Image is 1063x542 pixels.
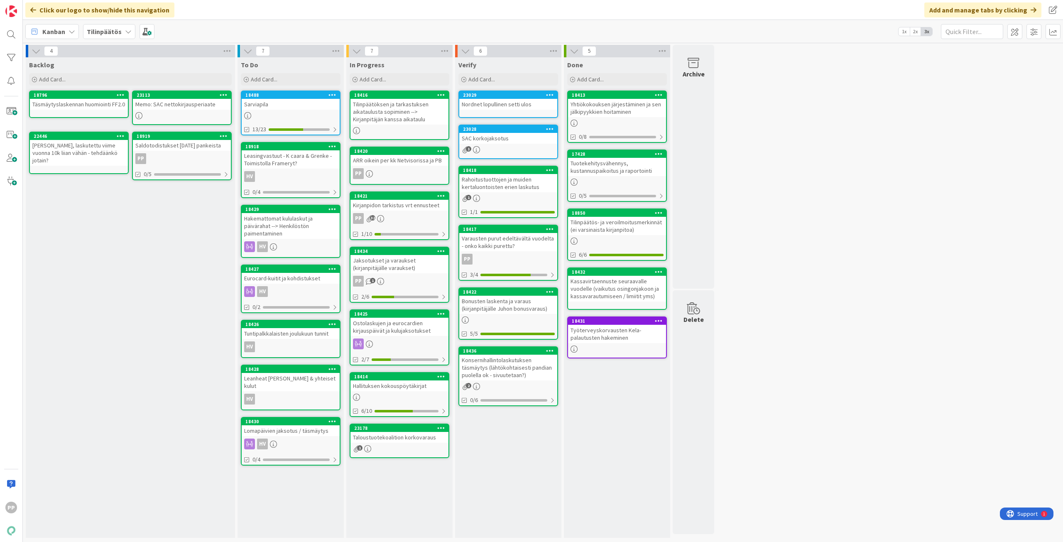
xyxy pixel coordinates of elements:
span: 7 [365,46,379,56]
div: HV [242,439,340,449]
div: Täsmäytyslaskennan huomiointi FF2.0 [30,99,128,110]
div: PP [133,153,231,164]
span: 1 [357,445,362,451]
span: In Progress [350,61,385,69]
div: 18919 [137,133,231,139]
div: 18430 [242,418,340,425]
a: 18434Jaksotukset ja varaukset (kirjanpitäjälle varaukset)PP2/6 [350,247,449,303]
div: Konsernihallintolaskutuksen täsmäytys (lähtökohtaisesti pandian puolella ok - sivuutetaan?) [459,355,557,380]
a: 18431Työterveyskorvausten Kela-palautusten hakeminen [567,316,667,358]
div: Delete [683,314,704,324]
div: 23029 [459,91,557,99]
div: 18850 [572,210,666,216]
a: 23028SAC korkojaksotus [458,125,558,159]
div: 18429 [245,206,340,212]
span: 3/4 [470,270,478,279]
span: To Do [241,61,258,69]
div: HV [242,341,340,352]
a: 18425Ostolaskujen ja eurocardien kirjauspäivät ja kulujaksotukset2/7 [350,309,449,365]
div: 18432Kassavirtaennuste seuraavalle vuodelle (vaikutus osingonjakoon ja kassavarautumiseen / limii... [568,268,666,302]
span: 6/10 [361,407,372,415]
div: 18417 [459,226,557,233]
input: Quick Filter... [941,24,1003,39]
div: 18431 [572,318,666,324]
div: 18420ARR oikein per kk Netvisorissa ja PB [350,147,448,166]
div: Sarviapila [242,99,340,110]
div: Bonusten laskenta ja varaus (kirjanpitäjälle Juhon bonusvaraus) [459,296,557,314]
div: Ostolaskujen ja eurocardien kirjauspäivät ja kulujaksotukset [350,318,448,336]
span: Kanban [42,27,65,37]
div: 18413Yhtiökokouksen järjestäminen ja sen jälkipyykkien hoitaminen [568,91,666,117]
span: 1/10 [361,230,372,238]
div: Click our logo to show/hide this navigation [25,2,174,17]
span: 2/6 [361,292,369,301]
a: 18429Hakemattomat kululaskut ja päivärahat --> Henkilöstön paimentaminenHV [241,205,340,258]
div: 18422Bonusten laskenta ja varaus (kirjanpitäjälle Juhon bonusvaraus) [459,288,557,314]
div: 18425Ostolaskujen ja eurocardien kirjauspäivät ja kulujaksotukset [350,310,448,336]
div: 23029 [463,92,557,98]
div: 18422 [459,288,557,296]
div: 1 [43,3,45,10]
div: 22446[PERSON_NAME], laskutettu viime vuonna 10k liian vähän - tehdäänkö jotain? [30,132,128,166]
div: 18420 [350,147,448,155]
div: 18414Hallituksen kokouspöytäkirjat [350,373,448,391]
div: 18431Työterveyskorvausten Kela-palautusten hakeminen [568,317,666,343]
span: 5/5 [470,329,478,338]
span: 0/5 [579,191,587,200]
div: Saldotodistukset [DATE] pankeista [133,140,231,151]
div: HV [244,394,255,405]
span: Verify [458,61,476,69]
div: 18422 [463,289,557,295]
div: 18796Täsmäytyslaskennan huomiointi FF2.0 [30,91,128,110]
div: 18429 [242,206,340,213]
div: 18425 [350,310,448,318]
div: Kassavirtaennuste seuraavalle vuodelle (vaikutus osingonjakoon ja kassavarautumiseen / limiitit yms) [568,276,666,302]
div: 23028 [463,126,557,132]
span: 1/1 [470,208,478,216]
div: Tuntipalkkalaisten joulukuun tunnit [242,328,340,339]
span: 0/4 [252,188,260,196]
div: 18430 [245,419,340,424]
a: 18427Eurocard-kuitit ja kohdistuksetHV0/2 [241,265,340,313]
a: 23113Memo: SAC nettokirjausperiaate [132,91,232,125]
div: 18850Tilinpäätös- ja veroilmoitusmerkinnät (ei varsinaista kirjanpitoa) [568,209,666,235]
div: Tilinpäätöksen ja tarkastuksen aikataulusta sopiminen --> Kirjanpitäjän kanssa aikataulu [350,99,448,125]
span: 0/2 [252,303,260,311]
div: Tilinpäätös- ja veroilmoitusmerkinnät (ei varsinaista kirjanpitoa) [568,217,666,235]
span: 1x [899,27,910,36]
span: 6/6 [579,250,587,259]
div: Leasingvastuut - K caara & Grenke - Toimistolla Frameryt? [242,150,340,169]
div: 17428 [572,151,666,157]
a: 18417Varausten purut edeltävältä vuodelta - onko kaikki purettu?PP3/4 [458,225,558,281]
div: 18432 [572,269,666,275]
div: PP [462,254,473,265]
span: 5 [582,46,596,56]
div: 18421 [354,193,448,199]
div: 18918 [242,143,340,150]
div: 23178Taloustuotekoalition korkovaraus [350,424,448,443]
div: 18434 [350,248,448,255]
span: 13/23 [252,125,266,134]
div: PP [353,276,364,287]
span: 32 [370,215,375,221]
span: Add Card... [468,76,495,83]
div: 23028 [459,125,557,133]
div: 18436 [459,347,557,355]
div: 18416 [354,92,448,98]
a: 18416Tilinpäätöksen ja tarkastuksen aikataulusta sopiminen --> Kirjanpitäjän kanssa aikataulu [350,91,449,140]
span: Backlog [29,61,54,69]
img: Visit kanbanzone.com [5,5,17,17]
span: 4 [44,46,58,56]
img: avatar [5,525,17,537]
div: 18427Eurocard-kuitit ja kohdistukset [242,265,340,284]
div: 18413 [568,91,666,99]
span: 6 [473,46,487,56]
div: 18488 [245,92,340,98]
a: 18430Lomapäivien jaksotus / täsmäytysHV0/4 [241,417,340,466]
div: Eurocard-kuitit ja kohdistukset [242,273,340,284]
div: 18434Jaksotukset ja varaukset (kirjanpitäjälle varaukset) [350,248,448,273]
a: 18436Konsernihallintolaskutuksen täsmäytys (lähtökohtaisesti pandian puolella ok - sivuutetaan?)0/6 [458,346,558,406]
div: 18427 [242,265,340,273]
div: Yhtiökokouksen järjestäminen ja sen jälkipyykkien hoitaminen [568,99,666,117]
a: 18918Leasingvastuut - K caara & Grenke - Toimistolla Frameryt?HV0/4 [241,142,340,198]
